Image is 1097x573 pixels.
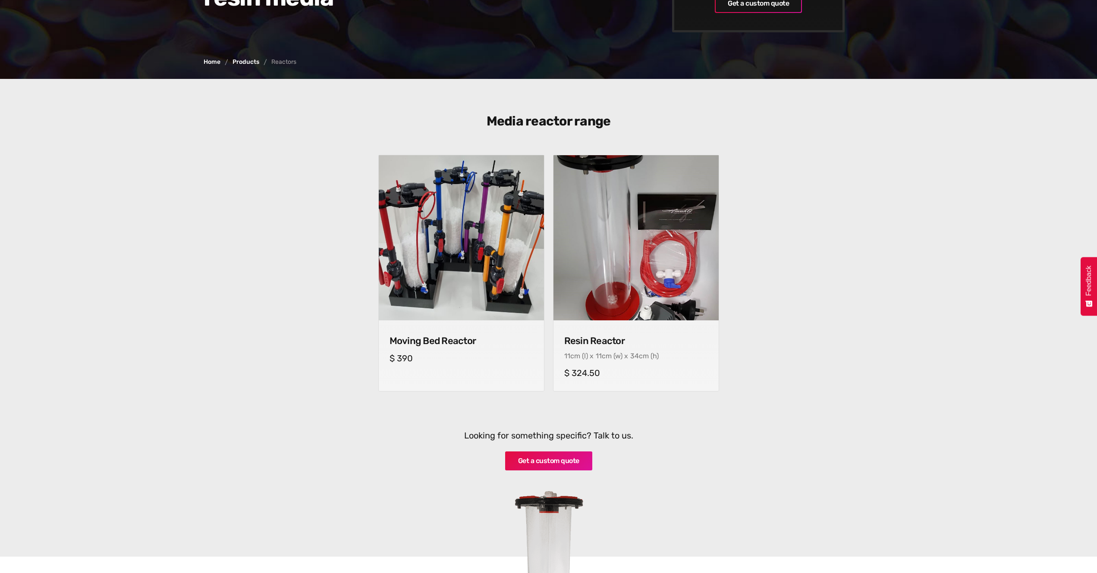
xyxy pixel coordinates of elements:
a: Products [233,59,259,65]
div: 11 [564,352,570,360]
a: Home [204,59,220,65]
div: cm (w) x [602,352,628,360]
img: Resin Reactor [553,155,719,321]
img: Moving Bed Reactor [379,155,544,320]
h5: $ 324.50 [564,368,708,378]
div: 34 [630,352,639,360]
a: Moving Bed ReactorMoving Bed ReactorMoving Bed Reactor$ 390 [378,155,544,391]
div: Reactors [271,59,296,65]
a: Get a custom quote [505,451,592,470]
a: Resin ReactorResin ReactorResin Reactor11cm (l) x11cm (w) x34cm (h)$ 324.50 [553,155,719,391]
h4: Moving Bed Reactor [390,335,533,347]
div: cm (h) [639,352,659,360]
span: Feedback [1085,266,1093,296]
h5: Looking for something specific? Talk to us. [383,430,715,441]
h3: Media reactor range [383,113,715,129]
div: cm (l) x [570,352,594,360]
div: 11 [596,352,602,360]
h4: Resin Reactor [564,335,708,347]
h5: $ 390 [390,353,533,363]
button: Feedback - Show survey [1081,257,1097,316]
